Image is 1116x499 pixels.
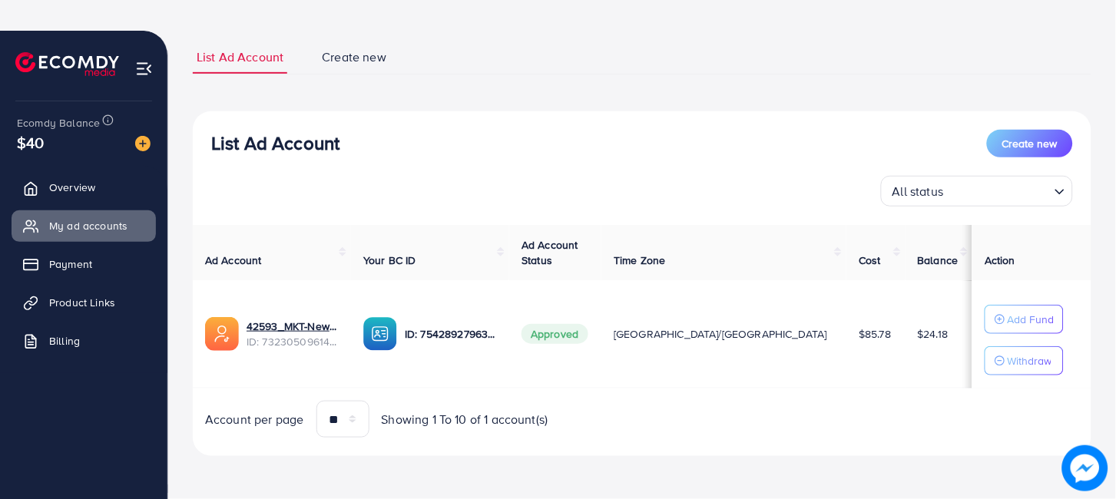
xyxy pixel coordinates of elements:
[889,180,947,203] span: All status
[205,253,262,268] span: Ad Account
[987,130,1073,157] button: Create new
[12,210,156,241] a: My ad accounts
[918,253,959,268] span: Balance
[1062,445,1108,491] img: image
[985,253,1015,268] span: Action
[1002,136,1058,151] span: Create new
[1007,352,1051,370] p: Withdraw
[859,326,891,342] span: $85.78
[12,287,156,318] a: Product Links
[247,319,339,334] a: 42593_MKT-New_1705030690861
[49,295,115,310] span: Product Links
[17,131,44,154] span: $40
[522,237,578,268] span: Ad Account Status
[135,136,151,151] img: image
[322,48,386,66] span: Create new
[405,325,497,343] p: ID: 7542892796370649089
[211,132,339,154] h3: List Ad Account
[985,305,1064,334] button: Add Fund
[363,253,416,268] span: Your BC ID
[614,253,665,268] span: Time Zone
[247,319,339,350] div: <span class='underline'>42593_MKT-New_1705030690861</span></br>7323050961424007170
[949,177,1048,203] input: Search for option
[247,334,339,349] span: ID: 7323050961424007170
[205,317,239,351] img: ic-ads-acc.e4c84228.svg
[522,324,588,344] span: Approved
[49,333,80,349] span: Billing
[49,218,127,233] span: My ad accounts
[614,326,827,342] span: [GEOGRAPHIC_DATA]/[GEOGRAPHIC_DATA]
[859,253,881,268] span: Cost
[15,52,119,76] img: logo
[197,48,283,66] span: List Ad Account
[49,256,92,272] span: Payment
[17,115,100,131] span: Ecomdy Balance
[205,411,304,428] span: Account per page
[12,249,156,279] a: Payment
[985,346,1064,375] button: Withdraw
[881,176,1073,207] div: Search for option
[12,172,156,203] a: Overview
[382,411,548,428] span: Showing 1 To 10 of 1 account(s)
[135,60,153,78] img: menu
[363,317,397,351] img: ic-ba-acc.ded83a64.svg
[1007,310,1054,329] p: Add Fund
[49,180,95,195] span: Overview
[12,326,156,356] a: Billing
[918,326,949,342] span: $24.18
